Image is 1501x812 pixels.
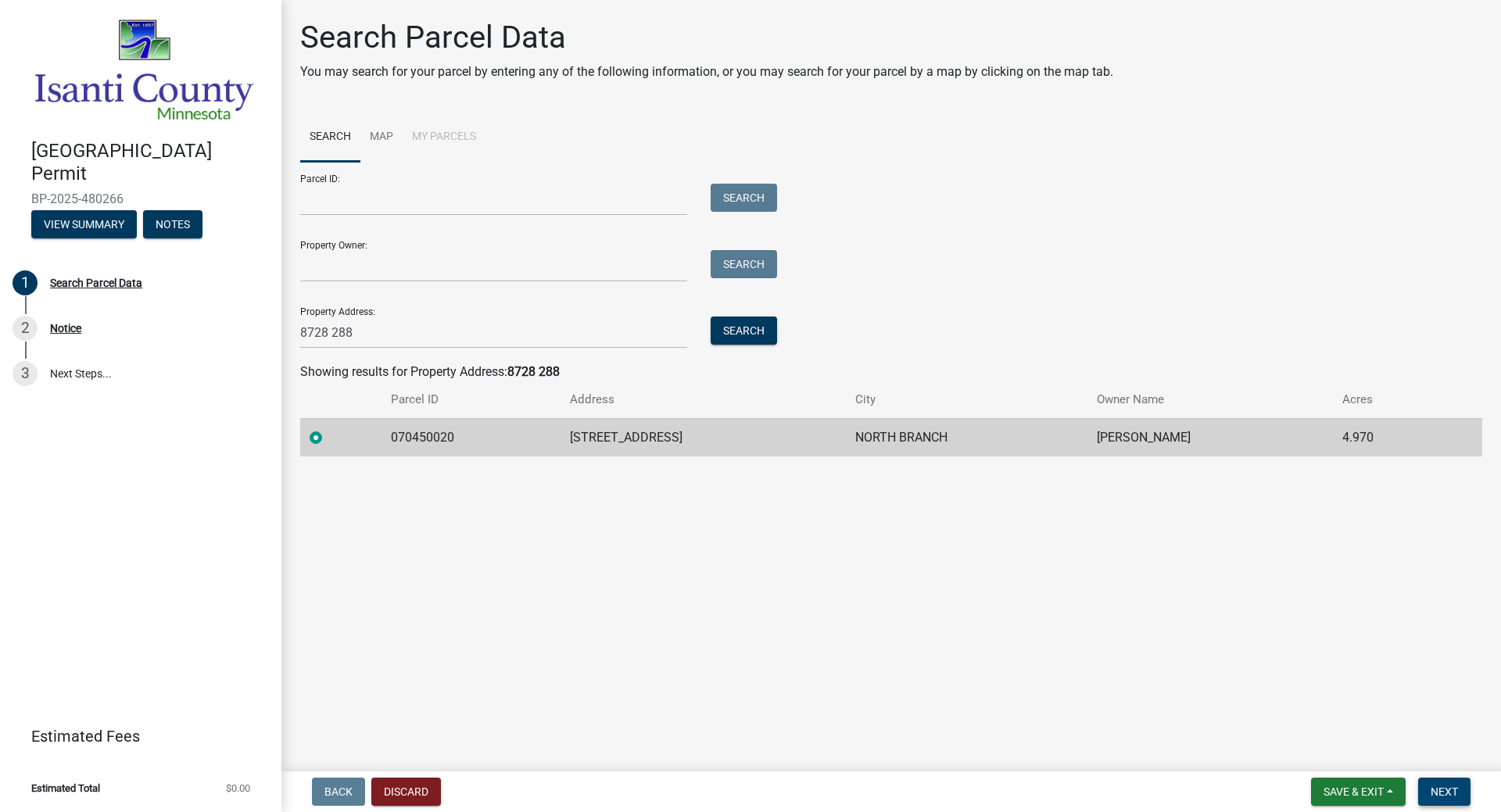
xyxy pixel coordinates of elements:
wm-modal-confirm: Summary [31,219,137,231]
th: City [846,381,1087,418]
td: [PERSON_NAME] [1087,418,1332,456]
th: Parcel ID [382,381,560,418]
span: Back [324,785,353,798]
td: 4.970 [1333,418,1442,456]
div: Notice [50,323,81,334]
button: Search [711,317,777,345]
div: 3 [13,361,38,386]
th: Address [561,381,846,418]
button: Back [312,778,365,806]
button: Next [1418,778,1471,806]
div: Showing results for Property Address: [300,363,1482,381]
h1: Search Parcel Data [300,19,1113,56]
button: Search [711,250,777,278]
span: BP-2025-480266 [31,191,250,206]
a: Estimated Fees [13,721,256,752]
span: $0.00 [226,783,250,793]
button: Notes [143,210,202,238]
a: Search [300,113,360,163]
wm-modal-confirm: Notes [143,219,202,231]
strong: 8728 288 [507,364,560,379]
td: NORTH BRANCH [846,418,1087,456]
button: Search [711,184,777,212]
div: Search Parcel Data [50,277,142,288]
td: 070450020 [382,418,560,456]
td: [STREET_ADDRESS] [561,418,846,456]
p: You may search for your parcel by entering any of the following information, or you may search fo... [300,63,1113,81]
span: Next [1431,785,1458,798]
h4: [GEOGRAPHIC_DATA] Permit [31,140,269,185]
button: Save & Exit [1311,778,1406,806]
div: 2 [13,316,38,341]
img: Isanti County, Minnesota [31,16,256,123]
button: Discard [371,778,441,806]
span: Estimated Total [31,783,100,793]
span: Save & Exit [1324,785,1384,798]
div: 1 [13,270,38,295]
th: Owner Name [1087,381,1332,418]
a: Map [360,113,403,163]
th: Acres [1333,381,1442,418]
button: View Summary [31,210,137,238]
